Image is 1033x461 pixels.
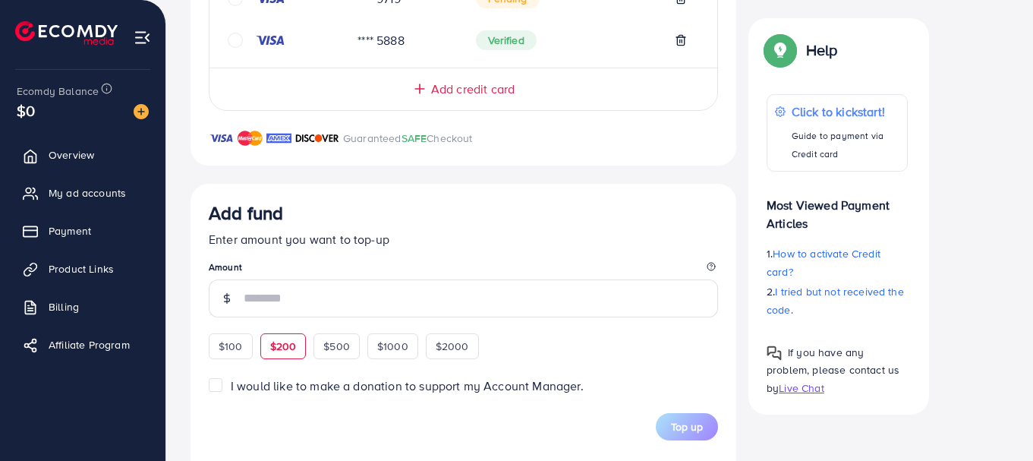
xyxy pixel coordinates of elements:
img: menu [134,29,151,46]
p: Most Viewed Payment Articles [767,184,908,232]
span: I would like to make a donation to support my Account Manager. [231,377,584,394]
legend: Amount [209,260,718,279]
span: Product Links [49,261,114,276]
img: brand [209,129,234,147]
span: $2000 [436,339,469,354]
a: Affiliate Program [11,330,154,360]
span: Ecomdy Balance [17,84,99,99]
span: $0 [17,99,35,122]
span: Affiliate Program [49,337,130,352]
svg: circle [228,33,243,48]
span: Add credit card [431,81,515,98]
span: Live Chat [779,380,824,395]
span: $200 [270,339,297,354]
p: Guide to payment via Credit card [792,127,899,163]
img: image [134,104,149,119]
p: Guaranteed Checkout [343,129,473,147]
span: I tried but not received the code. [767,284,904,317]
button: Top up [656,413,718,440]
a: Overview [11,140,154,170]
p: Click to kickstart! [792,103,899,121]
p: 2. [767,283,908,319]
p: 1. [767,245,908,281]
span: How to activate Credit card? [767,246,880,279]
img: brand [238,129,263,147]
img: credit [255,34,285,46]
img: Popup guide [767,36,794,64]
p: Enter amount you want to top-up [209,230,718,248]
a: Payment [11,216,154,246]
span: $500 [323,339,350,354]
span: Billing [49,299,79,314]
img: brand [266,129,291,147]
span: My ad accounts [49,185,126,201]
iframe: Chat [968,393,1022,450]
img: Popup guide [767,346,782,361]
span: Overview [49,147,94,163]
span: If you have any problem, please contact us by [767,345,899,395]
a: Product Links [11,254,154,284]
a: Billing [11,292,154,322]
p: Help [806,41,838,59]
span: Payment [49,223,91,238]
span: $100 [219,339,243,354]
h3: Add fund [209,202,283,224]
span: $1000 [377,339,408,354]
span: Verified [476,30,537,50]
img: brand [295,129,339,147]
img: logo [15,21,118,45]
span: Top up [671,419,703,434]
a: My ad accounts [11,178,154,208]
span: SAFE [402,131,427,146]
